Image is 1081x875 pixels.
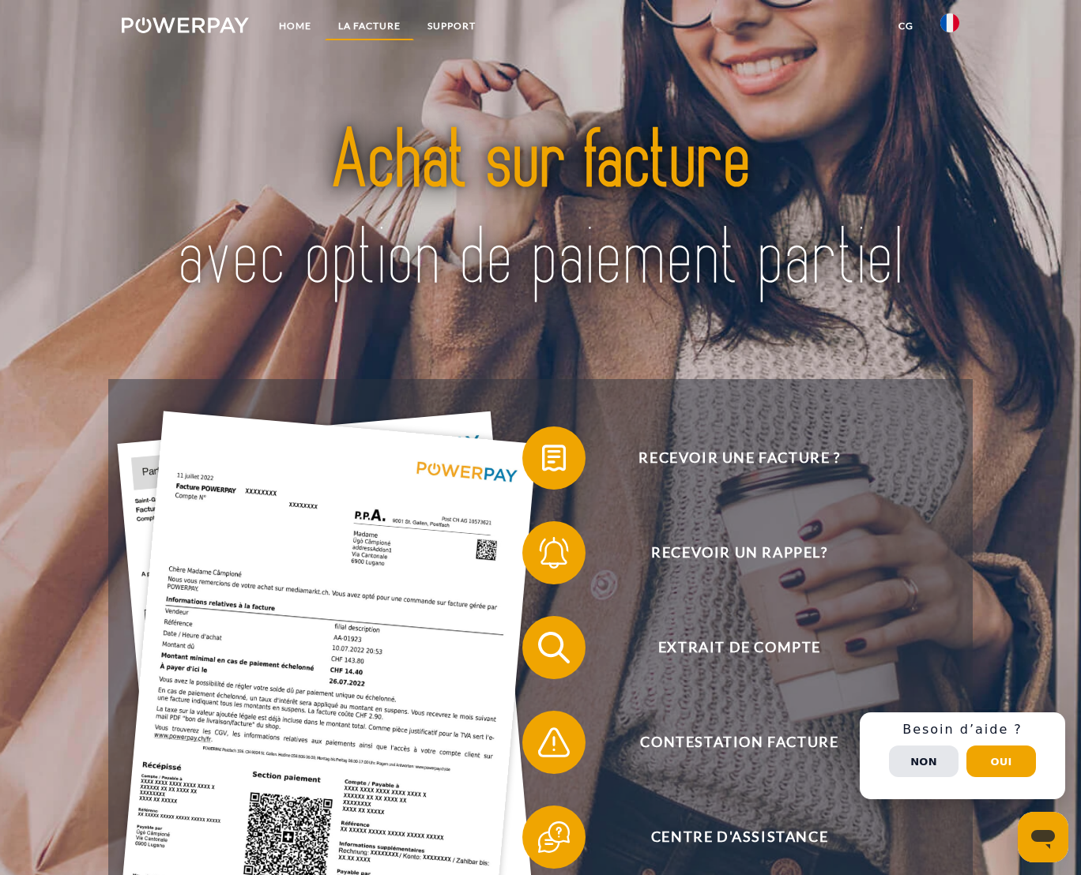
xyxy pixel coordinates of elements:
[522,616,933,679] button: Extrait de compte
[522,521,933,584] button: Recevoir un rappel?
[1018,812,1068,862] iframe: Bouton de lancement de la fenêtre de messagerie
[860,712,1065,799] div: Schnellhilfe
[546,711,933,774] span: Contestation Facture
[534,533,574,573] img: qb_bell.svg
[163,88,918,334] img: title-powerpay_fr.svg
[534,438,574,478] img: qb_bill.svg
[546,521,933,584] span: Recevoir un rappel?
[534,723,574,762] img: qb_warning.svg
[414,12,489,40] a: Support
[522,426,933,490] button: Recevoir une facture ?
[325,12,414,40] a: LA FACTURE
[546,426,933,490] span: Recevoir une facture ?
[889,745,959,777] button: Non
[966,745,1036,777] button: Oui
[885,12,927,40] a: CG
[940,13,959,32] img: fr
[869,722,1056,738] h3: Besoin d’aide ?
[522,806,933,869] button: Centre d'assistance
[534,817,574,857] img: qb_help.svg
[546,806,933,869] span: Centre d'assistance
[534,628,574,667] img: qb_search.svg
[546,616,933,679] span: Extrait de compte
[522,711,933,774] button: Contestation Facture
[266,12,325,40] a: Home
[122,17,249,33] img: logo-powerpay-white.svg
